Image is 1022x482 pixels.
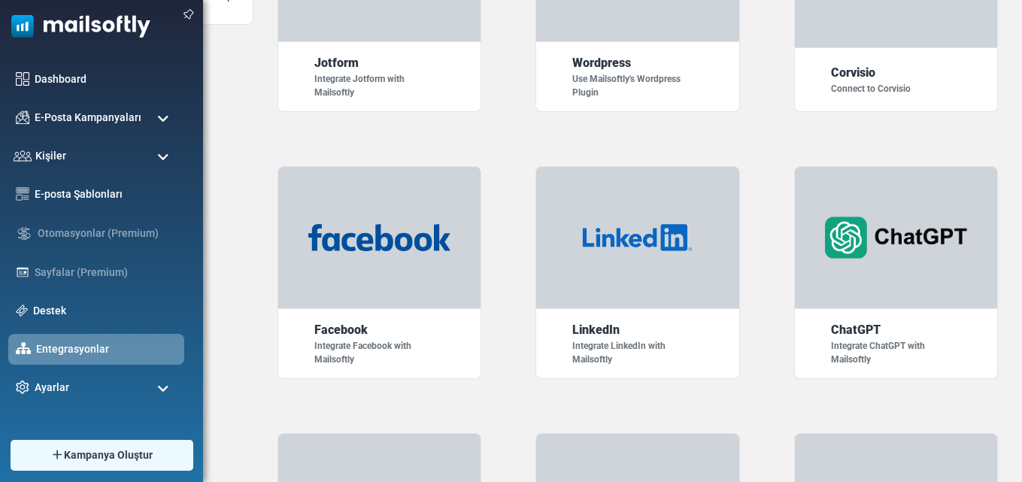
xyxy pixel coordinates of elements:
[36,341,177,357] a: Entegrasyonlar
[831,339,961,366] div: Integrate ChatGPT with Mailsoftly
[35,380,69,396] span: Ayarlar
[35,110,141,126] span: E-Posta Kampanyaları
[16,225,32,242] img: workflow.svg
[64,447,153,463] span: Kampanya Oluştur
[16,305,28,317] img: support-icon.svg
[572,72,702,99] div: Use Mailsoftly's Wordpress Plugin
[314,339,444,366] div: Integrate Facebook with Mailsoftly
[16,187,29,201] img: email-templates-icon.svg
[314,72,444,99] div: Integrate Jotform with Mailsoftly
[35,186,177,202] a: E-posta Şablonları
[831,82,961,95] div: Connect to Corvisio
[831,321,961,339] div: ChatGPT
[16,380,29,394] img: settings-icon.svg
[831,64,961,82] div: Corvisio
[314,54,444,72] div: Jotform
[33,303,177,319] a: Destek
[16,111,29,124] img: campaigns-icon.png
[35,148,66,164] span: Kişiler
[35,71,177,87] a: Dashboard
[14,150,32,161] img: contacts-icon.svg
[572,321,702,339] div: LinkedIn
[16,265,29,279] img: landing_pages.svg
[314,321,444,339] div: Facebook
[572,54,702,72] div: Wordpress
[16,72,29,86] img: dashboard-icon.svg
[572,339,702,366] div: Integrate LinkedIn with Mailsoftly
